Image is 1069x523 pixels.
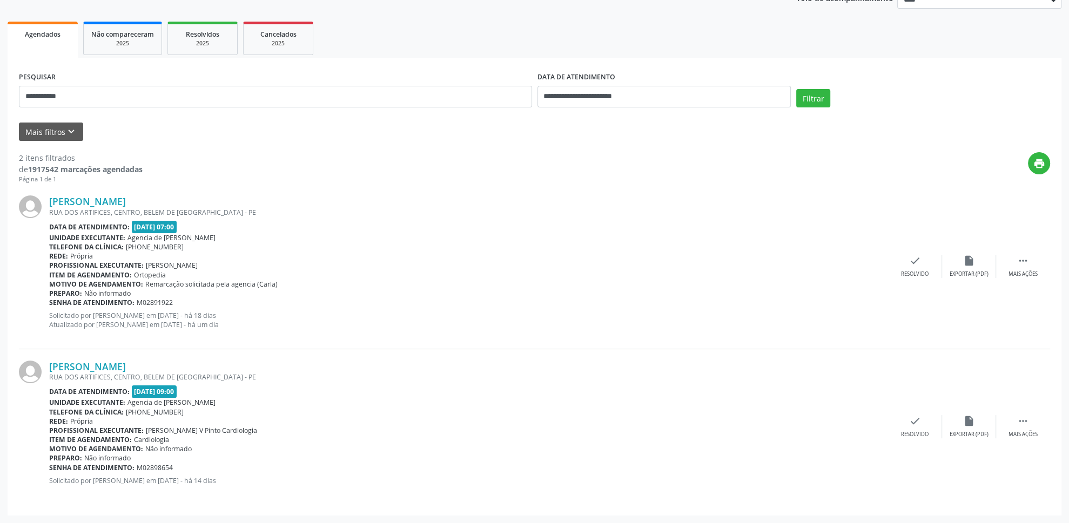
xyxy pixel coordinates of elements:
[950,431,989,438] div: Exportar (PDF)
[901,431,929,438] div: Resolvido
[127,398,216,407] span: Agencia de [PERSON_NAME]
[49,476,888,485] p: Solicitado por [PERSON_NAME] em [DATE] - há 14 dias
[19,152,143,164] div: 2 itens filtrados
[137,298,173,307] span: M02891922
[84,453,131,463] span: Não informado
[963,255,975,267] i: insert_drive_file
[260,30,297,39] span: Cancelados
[49,233,125,242] b: Unidade executante:
[49,426,144,435] b: Profissional executante:
[91,39,154,47] div: 2025
[84,289,131,298] span: Não informado
[137,463,173,472] span: M02898654
[19,175,143,184] div: Página 1 de 1
[49,252,68,261] b: Rede:
[134,270,166,280] span: Ortopedia
[49,298,135,307] b: Senha de atendimento:
[1017,415,1029,427] i: 
[25,30,60,39] span: Agendados
[251,39,305,47] div: 2025
[126,407,184,417] span: [PHONE_NUMBER]
[176,39,230,47] div: 2025
[537,69,615,86] label: DATA DE ATENDIMENTO
[1017,255,1029,267] i: 
[49,407,124,417] b: Telefone da clínica:
[19,195,42,218] img: img
[49,261,144,270] b: Profissional executante:
[146,261,198,270] span: [PERSON_NAME]
[132,221,177,233] span: [DATE] 07:00
[49,242,124,252] b: Telefone da clínica:
[49,417,68,426] b: Rede:
[1033,158,1045,169] i: print
[49,195,126,207] a: [PERSON_NAME]
[146,426,257,435] span: [PERSON_NAME] V Pinto Cardiologia
[950,270,989,278] div: Exportar (PDF)
[49,453,82,463] b: Preparo:
[49,270,132,280] b: Item de agendamento:
[1009,431,1038,438] div: Mais ações
[134,435,169,444] span: Cardiologia
[49,435,132,444] b: Item de agendamento:
[19,361,42,383] img: img
[145,280,278,289] span: Remarcação solicitada pela agencia (Carla)
[70,417,93,426] span: Própria
[49,444,143,453] b: Motivo de agendamento:
[65,126,77,138] i: keyboard_arrow_down
[49,311,888,329] p: Solicitado por [PERSON_NAME] em [DATE] - há 18 dias Atualizado por [PERSON_NAME] em [DATE] - há u...
[49,289,82,298] b: Preparo:
[963,415,975,427] i: insert_drive_file
[1009,270,1038,278] div: Mais ações
[28,164,143,174] strong: 1917542 marcações agendadas
[49,387,130,396] b: Data de atendimento:
[19,164,143,175] div: de
[49,398,125,407] b: Unidade executante:
[49,208,888,217] div: RUA DOS ARTIFICES, CENTRO, BELEM DE [GEOGRAPHIC_DATA] - PE
[186,30,219,39] span: Resolvidos
[70,252,93,261] span: Própria
[1028,152,1050,174] button: print
[901,270,929,278] div: Resolvido
[49,372,888,382] div: RUA DOS ARTIFICES, CENTRO, BELEM DE [GEOGRAPHIC_DATA] - PE
[49,222,130,232] b: Data de atendimento:
[145,444,192,453] span: Não informado
[91,30,154,39] span: Não compareceram
[132,385,177,398] span: [DATE] 09:00
[49,361,126,372] a: [PERSON_NAME]
[126,242,184,252] span: [PHONE_NUMBER]
[909,415,921,427] i: check
[909,255,921,267] i: check
[127,233,216,242] span: Agencia de [PERSON_NAME]
[19,123,83,141] button: Mais filtroskeyboard_arrow_down
[19,69,56,86] label: PESQUISAR
[49,463,135,472] b: Senha de atendimento:
[49,280,143,289] b: Motivo de agendamento:
[796,89,830,107] button: Filtrar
